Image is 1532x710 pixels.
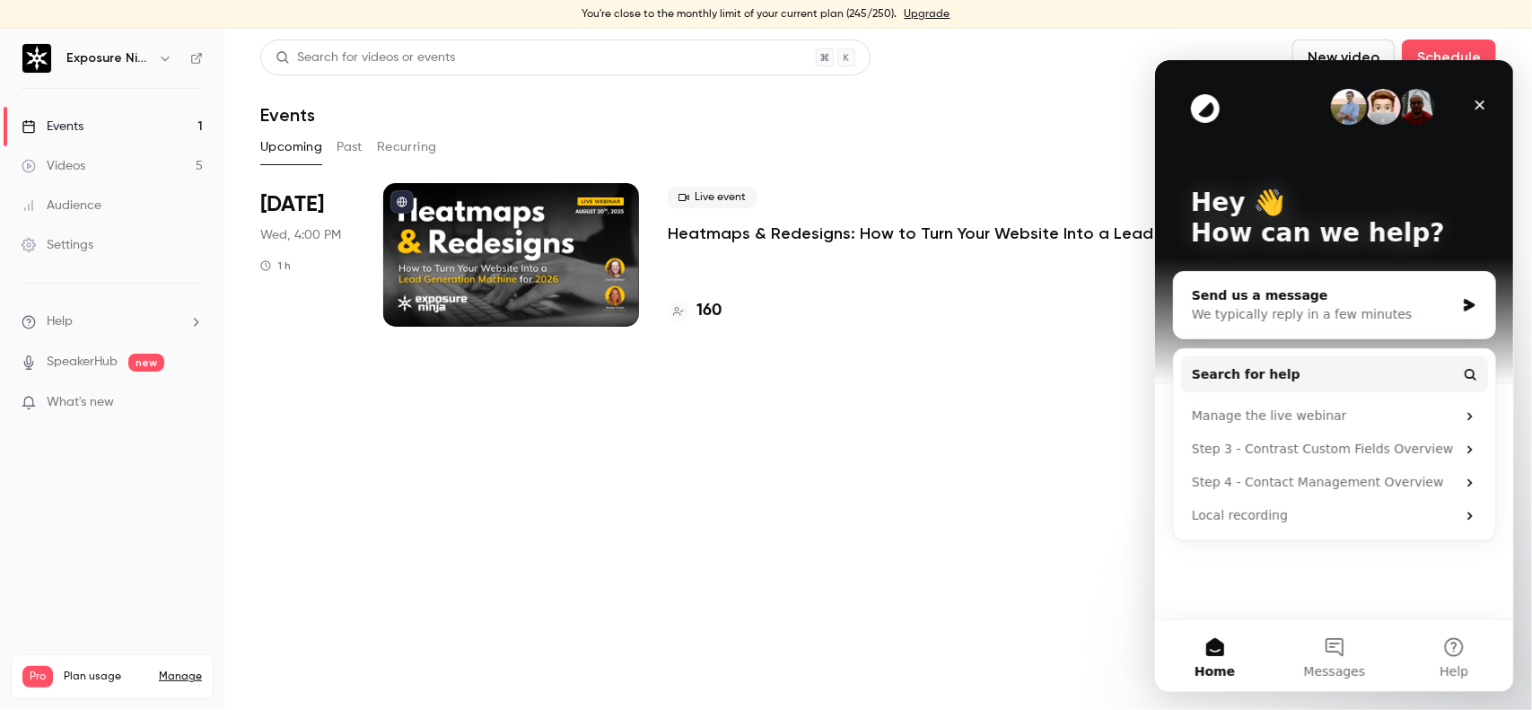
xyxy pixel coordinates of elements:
[22,236,93,254] div: Settings
[668,187,757,208] span: Live event
[64,670,148,684] span: Plan usage
[668,299,722,323] a: 160
[1155,60,1514,692] iframe: Intercom live chat
[260,226,341,244] span: Wed, 4:00 PM
[1292,39,1395,75] button: New video
[377,133,437,162] button: Recurring
[668,223,1206,244] a: Heatmaps & Redesigns: How to Turn Your Website Into a Lead Generation Machine for 2026
[276,48,455,67] div: Search for videos or events
[159,670,202,684] a: Manage
[1402,39,1496,75] button: Schedule
[22,157,85,175] div: Videos
[260,183,355,327] div: Aug 20 Wed, 4:00 PM (Europe/London)
[260,133,322,162] button: Upcoming
[22,666,53,688] span: Pro
[696,299,722,323] h4: 160
[260,104,315,126] h1: Events
[47,353,118,372] a: SpeakerHub
[260,259,291,273] div: 1 h
[22,44,51,73] img: Exposure Ninja
[22,197,101,215] div: Audience
[128,354,164,372] span: new
[47,312,73,331] span: Help
[337,133,363,162] button: Past
[47,393,114,412] span: What's new
[905,7,950,22] a: Upgrade
[22,312,203,331] li: help-dropdown-opener
[22,118,83,136] div: Events
[260,190,324,219] span: [DATE]
[66,49,151,67] h6: Exposure Ninja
